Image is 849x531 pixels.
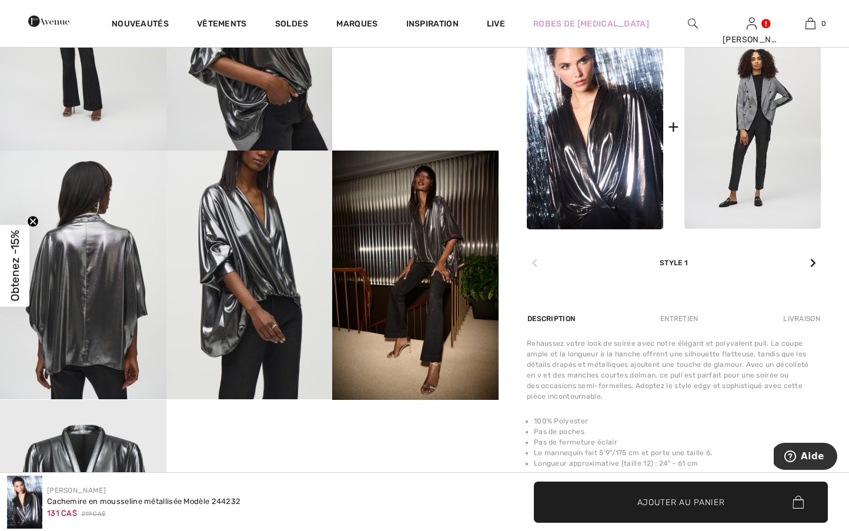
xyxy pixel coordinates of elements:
[688,16,698,31] img: recherche
[534,482,828,523] button: Ajouter au panier
[7,476,42,529] img: Cachemire en mousseline m&eacute;tallis&eacute;e mod&egrave;le 244232
[793,496,804,509] img: Bag.svg
[723,34,780,46] div: [PERSON_NAME]
[47,509,77,517] span: 131 CA$
[527,308,578,329] div: Description
[112,19,169,31] a: Nouveautés
[684,24,821,229] img: Pantalon slim en simili cuir modèle 244939
[780,308,821,329] div: Livraison
[668,113,679,140] div: +
[332,151,499,400] img: Cachemire en mousseline m&eacute;tallis&eacute;e mod&egrave;le 244232. 7
[534,458,821,469] li: Longueur approximative (taille 12) : 24" - 61 cm
[28,9,69,33] img: 1ère Avenue
[805,16,815,31] img: Mon panier
[781,16,839,31] a: 0
[527,338,821,402] div: Rehaussez votre look de soirée avec notre élégant et polyvalent pull. La coupe ample et la longue...
[527,229,821,268] div: Style 1
[534,426,821,437] li: Pas de poches
[650,308,708,329] div: Entretien
[534,447,821,458] li: Le mannequin fait 5'9"/175 cm et porte une taille 6.
[534,437,821,447] li: Pas de fermeture éclair
[487,18,505,30] a: Live
[527,24,663,229] img: Cachemire en mousseline métallisée modèle 244232
[27,215,39,227] button: Close teaser
[637,496,725,508] span: Ajouter au panier
[8,230,22,301] span: Obtenez -15%
[533,18,649,30] a: Robes de [MEDICAL_DATA]
[406,19,459,31] span: Inspiration
[774,443,837,472] iframe: Ouvre un widget dans lequel vous pouvez trouver plus d’informations
[275,19,309,31] a: Soldes
[821,18,826,29] span: 0
[47,496,240,507] div: Cachemire en mousseline métallisée Modèle 244232
[747,16,757,31] img: Mes infos
[534,416,821,426] li: 100% Polyester
[336,19,377,31] a: Marques
[747,18,757,29] a: Se connecter
[47,486,106,495] a: [PERSON_NAME]
[197,19,247,31] a: Vêtements
[82,510,105,519] span: 219 CA$
[166,151,333,400] img: Cachemire en mousseline m&eacute;tallis&eacute;e mod&egrave;le 244232. 6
